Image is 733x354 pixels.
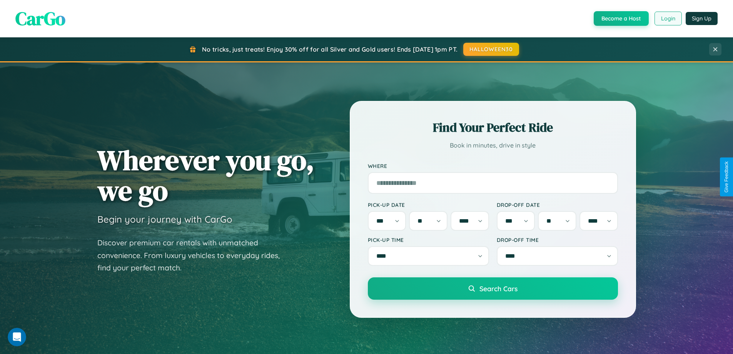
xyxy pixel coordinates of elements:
[15,6,65,31] span: CarGo
[594,11,649,26] button: Become a Host
[97,237,290,274] p: Discover premium car rentals with unmatched convenience. From luxury vehicles to everyday rides, ...
[497,237,618,243] label: Drop-off Time
[368,140,618,151] p: Book in minutes, drive in style
[368,163,618,169] label: Where
[655,12,682,25] button: Login
[368,201,489,208] label: Pick-up Date
[686,12,718,25] button: Sign Up
[368,119,618,136] h2: Find Your Perfect Ride
[368,237,489,243] label: Pick-up Time
[724,161,729,193] div: Give Feedback
[497,201,618,208] label: Drop-off Date
[463,43,519,56] button: HALLOWEEN30
[202,45,457,53] span: No tricks, just treats! Enjoy 30% off for all Silver and Gold users! Ends [DATE] 1pm PT.
[97,145,314,206] h1: Wherever you go, we go
[368,277,618,300] button: Search Cars
[479,284,518,293] span: Search Cars
[8,328,26,346] iframe: Intercom live chat
[97,213,232,225] h3: Begin your journey with CarGo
